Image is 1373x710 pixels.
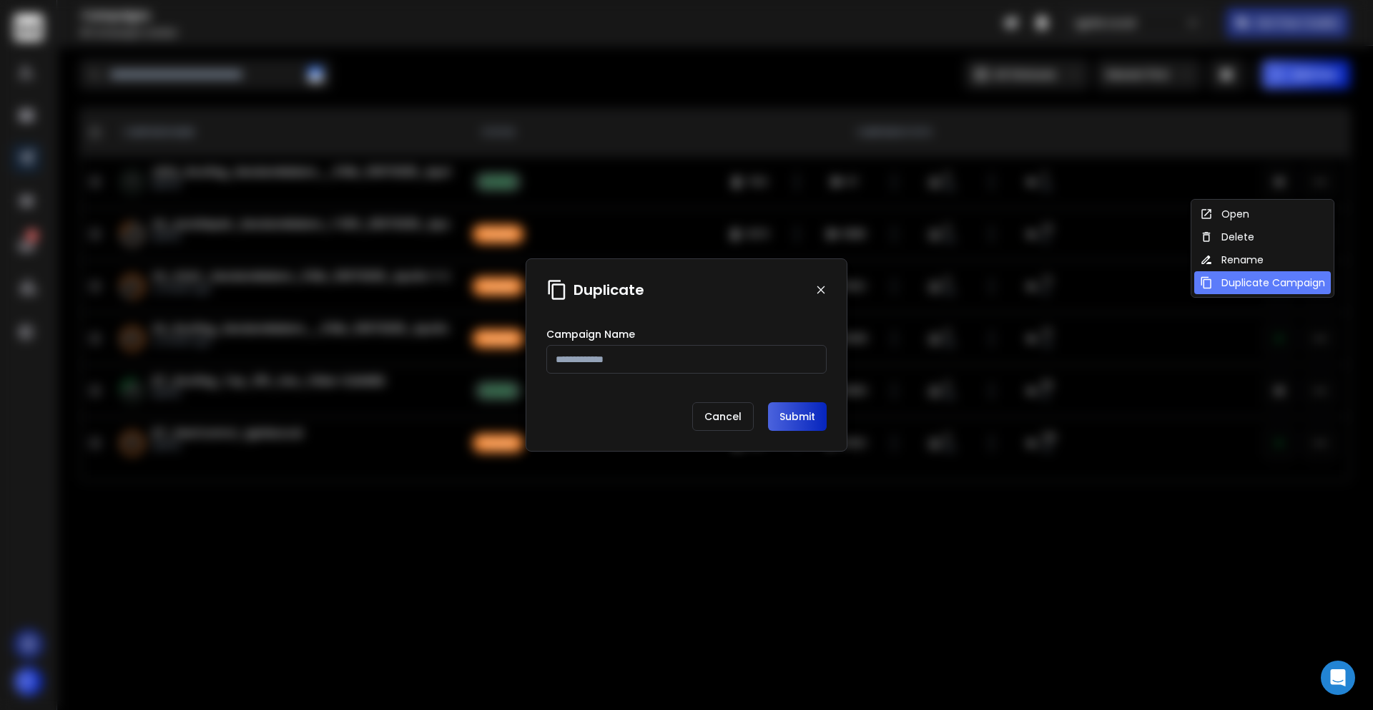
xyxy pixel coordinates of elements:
div: Open Intercom Messenger [1321,661,1355,695]
div: Open [1200,207,1249,221]
button: Submit [768,402,827,431]
h1: Duplicate [574,280,644,300]
div: Delete [1200,230,1254,244]
div: Duplicate Campaign [1200,276,1325,290]
div: Rename [1200,253,1264,267]
label: Campaign Name [546,329,635,339]
p: Cancel [692,402,754,431]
